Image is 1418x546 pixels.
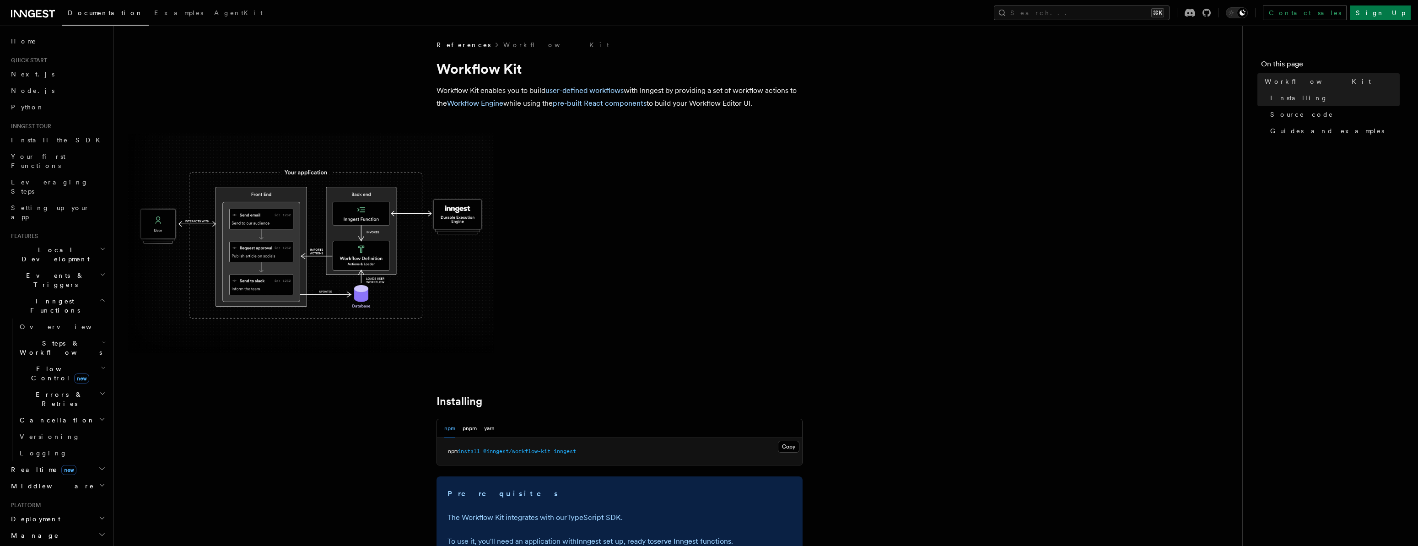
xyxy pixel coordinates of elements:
span: Features [7,232,38,240]
a: Workflow Kit [503,40,609,49]
a: Install the SDK [7,132,108,148]
a: Workflow Kit [1261,73,1400,90]
a: Inngest set up [577,537,624,546]
a: Installing [437,395,482,408]
span: inngest [554,448,576,454]
a: TypeScript SDK [567,513,621,522]
a: Overview [16,319,108,335]
span: Installing [1270,93,1328,103]
button: Toggle dark mode [1226,7,1248,18]
button: Deployment [7,511,108,527]
span: Steps & Workflows [16,339,102,357]
span: npm [448,448,458,454]
a: serve Inngest functions [654,537,731,546]
button: Copy [778,441,799,453]
button: pnpm [463,419,477,438]
a: pre-built React components [553,99,647,108]
a: Logging [16,445,108,461]
span: install [458,448,480,454]
span: Guides and examples [1270,126,1384,135]
a: Home [7,33,108,49]
a: Documentation [62,3,149,26]
span: Platform [7,502,41,509]
span: Python [11,103,44,111]
span: new [74,373,89,384]
h4: On this page [1261,59,1400,73]
img: The Workflow Kit provides a Workflow Engine to compose workflow actions on the back end and a set... [128,134,494,353]
button: Realtimenew [7,461,108,478]
span: Realtime [7,465,76,474]
button: Flow Controlnew [16,361,108,386]
strong: Prerequisites [448,489,559,498]
span: Overview [20,323,114,330]
button: Cancellation [16,412,108,428]
h1: Workflow Kit [437,60,803,77]
button: yarn [484,419,495,438]
span: @inngest/workflow-kit [483,448,550,454]
span: new [61,465,76,475]
a: Setting up your app [7,200,108,225]
a: Python [7,99,108,115]
a: Examples [149,3,209,25]
span: Versioning [20,433,80,440]
span: Next.js [11,70,54,78]
span: Leveraging Steps [11,178,88,195]
button: Middleware [7,478,108,494]
button: Manage [7,527,108,544]
span: Setting up your app [11,204,90,221]
button: Local Development [7,242,108,267]
span: Node.js [11,87,54,94]
a: Contact sales [1263,5,1347,20]
span: Inngest tour [7,123,51,130]
span: Cancellation [16,416,95,425]
span: Manage [7,531,59,540]
span: Local Development [7,245,100,264]
span: Quick start [7,57,47,64]
a: Versioning [16,428,108,445]
span: Flow Control [16,364,101,383]
p: Workflow Kit enables you to build with Inngest by providing a set of workflow actions to the whil... [437,84,803,110]
a: Leveraging Steps [7,174,108,200]
button: Inngest Functions [7,293,108,319]
span: Logging [20,449,67,457]
a: Sign Up [1350,5,1411,20]
span: Middleware [7,481,94,491]
a: Workflow Engine [447,99,503,108]
span: Workflow Kit [1265,77,1371,86]
button: npm [444,419,455,438]
span: Documentation [68,9,143,16]
div: Inngest Functions [7,319,108,461]
span: Deployment [7,514,60,524]
span: Examples [154,9,203,16]
span: Events & Triggers [7,271,100,289]
span: AgentKit [214,9,263,16]
a: Your first Functions [7,148,108,174]
button: Search...⌘K [994,5,1170,20]
button: Errors & Retries [16,386,108,412]
a: user-defined workflows [545,86,624,95]
a: Node.js [7,82,108,99]
kbd: ⌘K [1151,8,1164,17]
p: The Workflow Kit integrates with our . [448,511,792,524]
button: Steps & Workflows [16,335,108,361]
a: AgentKit [209,3,268,25]
a: Installing [1267,90,1400,106]
span: Inngest Functions [7,297,99,315]
a: Source code [1267,106,1400,123]
a: Guides and examples [1267,123,1400,139]
span: Errors & Retries [16,390,99,408]
a: Next.js [7,66,108,82]
span: Install the SDK [11,136,106,144]
span: Your first Functions [11,153,65,169]
span: Home [11,37,37,46]
span: Source code [1270,110,1333,119]
span: References [437,40,491,49]
button: Events & Triggers [7,267,108,293]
